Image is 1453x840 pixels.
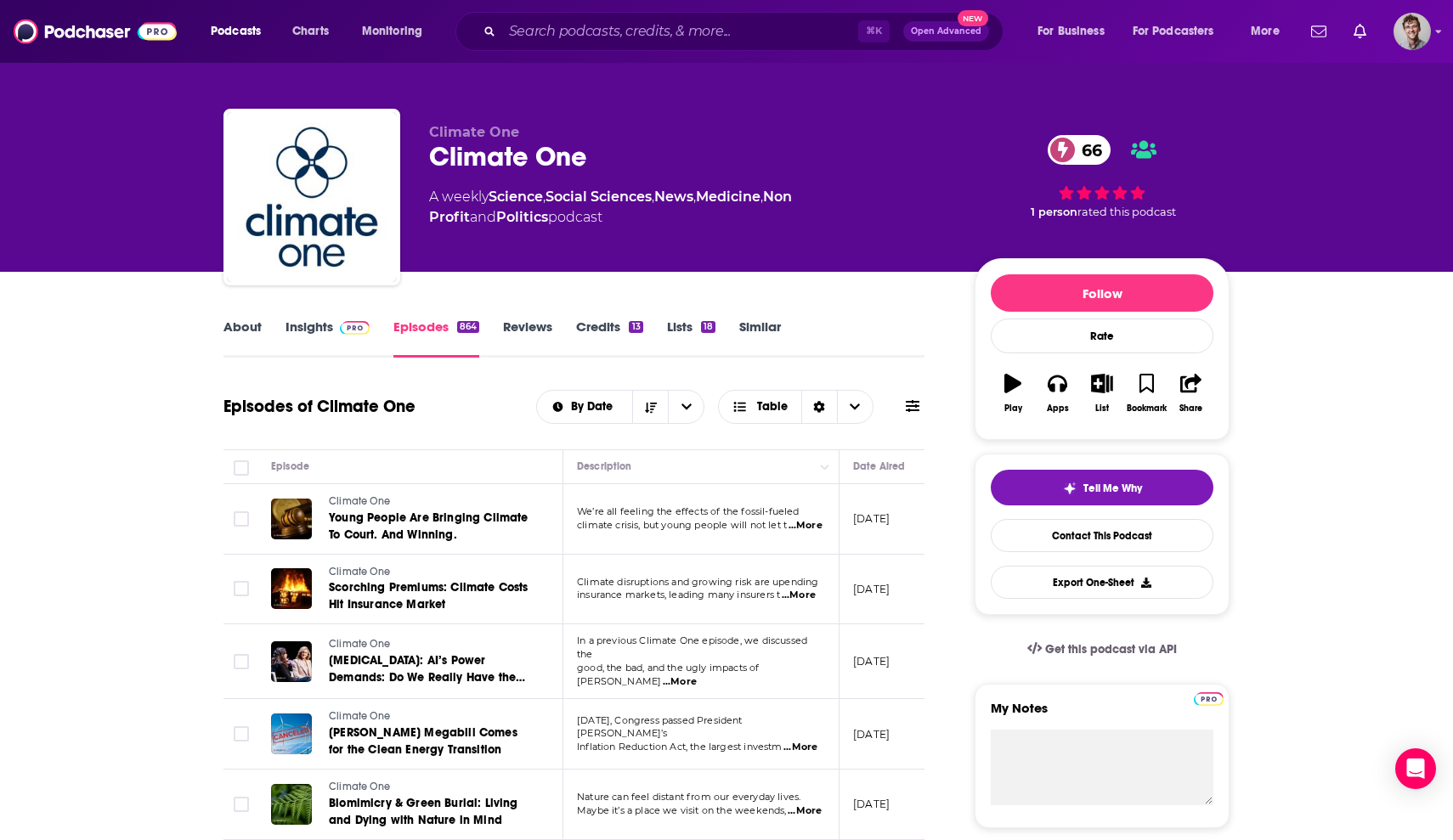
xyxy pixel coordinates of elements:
span: Maybe it’s a place we visit on the weekends, [577,804,787,816]
div: 864 [457,321,479,333]
p: [DATE] [853,727,890,741]
button: open menu [199,18,283,45]
a: Medicine [696,189,760,205]
button: Column Actions [815,457,835,477]
span: Climate One [329,566,390,578]
span: ...More [783,741,817,754]
span: Table [757,401,788,413]
p: [DATE] [853,797,890,811]
a: Climate One [329,494,533,510]
a: Pro website [1194,690,1224,706]
button: Show profile menu [1394,13,1431,50]
p: [DATE] [853,582,890,596]
div: 18 [701,321,715,333]
div: List [1095,403,1109,414]
button: Play [991,363,1035,424]
span: , [543,189,546,205]
button: open menu [668,391,704,423]
button: open menu [1239,18,1301,45]
span: rated this podcast [1077,206,1176,218]
a: News [654,189,693,205]
div: Apps [1047,403,1069,414]
span: insurance markets, leading many insurers t [577,589,780,600]
img: User Profile [1394,13,1431,50]
button: open menu [537,401,633,413]
a: Politics [496,209,548,225]
span: Tell Me Why [1083,482,1142,495]
img: tell me why sparkle [1063,482,1077,495]
a: [PERSON_NAME] Megabill Comes for the Clean Energy Transition [329,724,533,758]
a: Social Sciences [546,189,652,205]
a: 66 [1048,135,1111,165]
span: Monitoring [362,20,422,43]
div: Date Aired [853,456,905,476]
span: Toggle select row [234,726,249,741]
label: My Notes [991,700,1213,730]
span: Podcasts [211,20,261,43]
span: Toggle select row [234,581,249,596]
span: Young People Are Bringing Climate To Court. And Winning. [329,510,529,542]
span: Get this podcast via API [1045,642,1177,657]
span: good, the bad, and the ugly impacts of [PERSON_NAME] [577,662,760,687]
a: Episodes864 [393,319,479,358]
div: Play [1004,403,1022,414]
span: We’re all feeling the effects of the fossil-fueled [577,505,800,517]
span: Charts [292,20,329,43]
img: Podchaser - Follow, Share and Rate Podcasts [14,15,177,48]
a: Climate One [329,565,533,580]
span: Climate One [329,495,390,507]
span: , [652,189,654,205]
span: Inflation Reduction Act, the largest investm [577,741,783,753]
button: Bookmark [1124,363,1168,424]
span: ...More [663,675,697,689]
div: Share [1179,403,1202,414]
span: New [958,10,988,26]
button: Sort Direction [632,391,668,423]
span: By Date [571,401,619,413]
button: open menu [1122,18,1239,45]
span: Open Advanced [911,27,981,36]
span: Biomimicry & Green Burial: Living and Dying with Nature in Mind [329,796,518,827]
span: Logged in as DominikSSN [1394,13,1431,50]
button: List [1080,363,1124,424]
button: tell me why sparkleTell Me Why [991,470,1213,505]
span: Toggle select row [234,511,249,527]
h2: Choose List sort [536,390,705,424]
span: Climate One [329,781,390,792]
a: [MEDICAL_DATA]: AI’s Power Demands: Do We Really Have the Energy for This? [329,652,533,686]
span: Toggle select row [234,654,249,669]
span: [PERSON_NAME] Megabill Comes for the Clean Energy Transition [329,725,517,757]
a: InsightsPodchaser Pro [286,319,370,358]
a: Biomimicry & Green Burial: Living and Dying with Nature in Mind [329,795,533,829]
div: 13 [629,321,642,333]
span: [MEDICAL_DATA]: AI’s Power Demands: Do We Really Have the Energy for This? [329,653,525,702]
a: Lists18 [667,319,715,358]
span: Toggle select row [234,797,249,812]
div: Search podcasts, credits, & more... [472,12,1020,51]
a: Show notifications dropdown [1304,17,1333,46]
span: ...More [782,589,816,602]
span: In a previous Climate One episode, we discussed the [577,634,807,660]
div: A weekly podcast [429,187,947,228]
a: Climate One [329,637,533,652]
button: Choose View [718,390,873,424]
a: Climate One [329,780,533,795]
a: Contact This Podcast [991,519,1213,552]
a: Charts [281,18,339,45]
a: Reviews [503,319,552,358]
img: Podchaser Pro [1194,692,1224,706]
span: Scorching Premiums: Climate Costs Hit Insurance Market [329,580,529,612]
a: Credits13 [576,319,642,358]
span: For Podcasters [1133,20,1214,43]
a: Similar [739,319,781,358]
a: Climate One [329,709,533,724]
a: Young People Are Bringing Climate To Court. And Winning. [329,510,533,544]
button: Follow [991,274,1213,312]
span: Climate disruptions and growing risk are upending [577,576,818,588]
span: , [693,189,696,205]
button: open menu [1026,18,1126,45]
button: Open AdvancedNew [903,21,989,42]
span: ...More [788,804,822,818]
